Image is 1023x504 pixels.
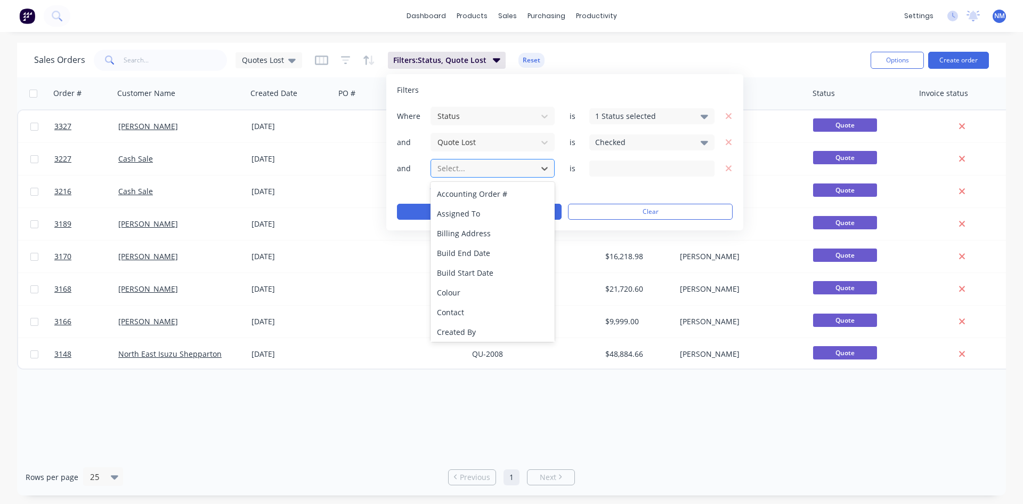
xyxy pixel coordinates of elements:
[118,154,153,164] a: Cash Sale
[54,349,71,359] span: 3148
[388,52,506,69] button: Filters:Status, Quote Lost
[54,338,118,370] a: 3148
[251,186,331,197] div: [DATE]
[53,88,82,99] div: Order #
[54,154,71,164] span: 3227
[393,55,486,66] span: Filters: Status, Quote Lost
[994,11,1005,21] span: NM
[527,472,574,483] a: Next page
[430,185,555,193] button: add
[562,111,583,122] span: is
[54,143,118,175] a: 3227
[919,88,968,99] div: Invoice status
[431,322,555,342] div: Created By
[680,316,798,327] div: [PERSON_NAME]
[401,8,451,24] a: dashboard
[813,183,877,197] span: Quote
[813,118,877,132] span: Quote
[595,110,692,122] div: 1 Status selected
[680,284,798,294] div: [PERSON_NAME]
[251,349,331,359] div: [DATE]
[562,163,583,174] span: is
[431,283,555,302] div: Colour
[19,8,35,24] img: Factory
[250,88,297,99] div: Created Date
[518,53,545,68] button: Reset
[54,175,118,207] a: 3216
[54,110,118,142] a: 3327
[251,121,331,132] div: [DATE]
[605,284,668,294] div: $21,720.60
[460,472,490,483] span: Previous
[251,251,331,262] div: [DATE]
[605,349,668,359] div: $48,884.66
[242,54,284,66] span: Quotes Lost
[251,154,331,164] div: [DATE]
[118,121,178,131] a: [PERSON_NAME]
[472,349,503,359] a: QU-2008
[54,208,118,240] a: 3189
[54,121,71,132] span: 3327
[522,8,571,24] div: purchasing
[571,8,622,24] div: productivity
[813,314,877,327] span: Quote
[504,469,519,485] a: Page 1 is your current page
[54,284,71,294] span: 3168
[124,50,228,71] input: Search...
[251,219,331,229] div: [DATE]
[605,316,668,327] div: $9,999.00
[54,219,71,229] span: 3189
[449,472,496,483] a: Previous page
[431,263,555,283] div: Build Start Date
[899,8,939,24] div: settings
[34,55,85,65] h1: Sales Orders
[54,273,118,305] a: 3168
[431,204,555,223] div: Assigned To
[871,52,924,69] button: Options
[595,137,692,148] div: Checked
[397,85,419,95] span: Filters
[397,163,429,174] span: and
[118,349,222,359] a: North East Isuzu Shepparton
[118,251,178,261] a: [PERSON_NAME]
[680,349,798,359] div: [PERSON_NAME]
[54,186,71,197] span: 3216
[118,316,178,326] a: [PERSON_NAME]
[26,472,78,483] span: Rows per page
[118,284,178,294] a: [PERSON_NAME]
[54,316,71,327] span: 3166
[680,251,798,262] div: [PERSON_NAME]
[540,472,556,483] span: Next
[562,137,583,148] span: is
[397,137,429,148] span: and
[813,88,835,99] div: Status
[928,52,989,69] button: Create order
[54,306,118,338] a: 3166
[605,251,668,262] div: $16,218.98
[444,469,579,485] ul: Pagination
[251,284,331,294] div: [DATE]
[813,151,877,164] span: Quote
[431,223,555,243] div: Billing Address
[568,204,733,220] button: Clear
[397,204,562,220] button: Apply
[118,186,153,196] a: Cash Sale
[431,302,555,322] div: Contact
[397,111,429,122] span: Where
[54,251,71,262] span: 3170
[813,249,877,262] span: Quote
[251,316,331,327] div: [DATE]
[451,8,493,24] div: products
[431,243,555,263] div: Build End Date
[813,216,877,229] span: Quote
[813,281,877,294] span: Quote
[54,241,118,273] a: 3170
[117,88,175,99] div: Customer Name
[118,219,178,229] a: [PERSON_NAME]
[813,346,877,359] span: Quote
[431,184,555,204] div: Accounting Order #
[493,8,522,24] div: sales
[338,88,355,99] div: PO #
